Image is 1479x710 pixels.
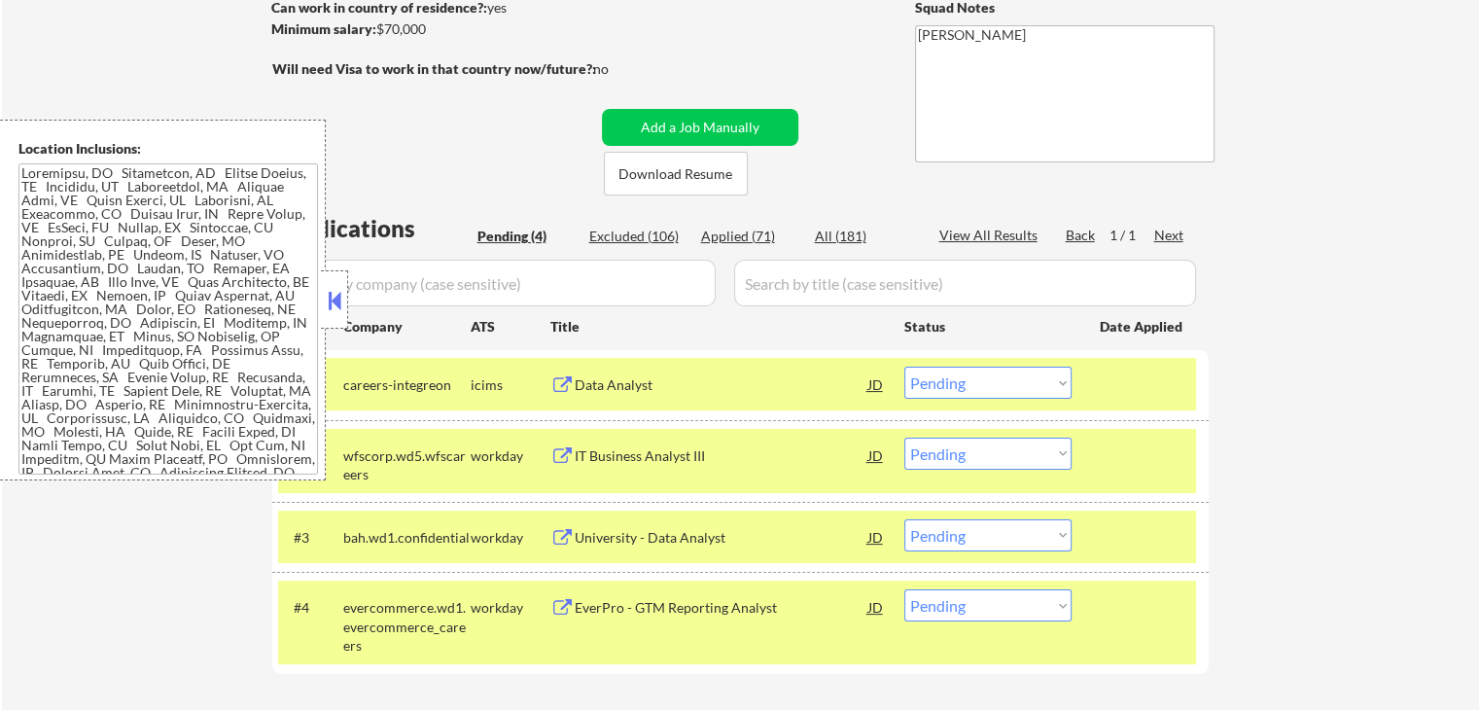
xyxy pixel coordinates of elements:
[589,227,687,246] div: Excluded (106)
[866,367,886,402] div: JD
[278,217,471,240] div: Applications
[593,59,649,79] div: no
[575,528,868,548] div: University - Data Analyst
[939,226,1043,245] div: View All Results
[575,375,868,395] div: Data Analyst
[343,528,471,548] div: bah.wd1.confidential
[471,528,550,548] div: workday
[1154,226,1185,245] div: Next
[294,528,328,548] div: #3
[471,446,550,466] div: workday
[575,446,868,466] div: IT Business Analyst III
[271,20,376,37] strong: Minimum salary:
[604,152,748,195] button: Download Resume
[272,60,596,77] strong: Will need Visa to work in that country now/future?:
[701,227,798,246] div: Applied (71)
[471,317,550,337] div: ATS
[866,589,886,624] div: JD
[471,598,550,618] div: workday
[477,227,575,246] div: Pending (4)
[343,317,471,337] div: Company
[1100,317,1185,337] div: Date Applied
[866,438,886,473] div: JD
[602,109,798,146] button: Add a Job Manually
[271,19,595,39] div: $70,000
[1066,226,1097,245] div: Back
[550,317,886,337] div: Title
[1109,226,1154,245] div: 1 / 1
[343,598,471,656] div: evercommerce.wd1.evercommerce_careers
[343,446,471,484] div: wfscorp.wd5.wfscareers
[343,375,471,395] div: careers-integreon
[815,227,912,246] div: All (181)
[294,598,328,618] div: #4
[471,375,550,395] div: icims
[278,260,716,306] input: Search by company (case sensitive)
[18,139,318,159] div: Location Inclusions:
[904,308,1072,343] div: Status
[734,260,1196,306] input: Search by title (case sensitive)
[866,519,886,554] div: JD
[575,598,868,618] div: EverPro - GTM Reporting Analyst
